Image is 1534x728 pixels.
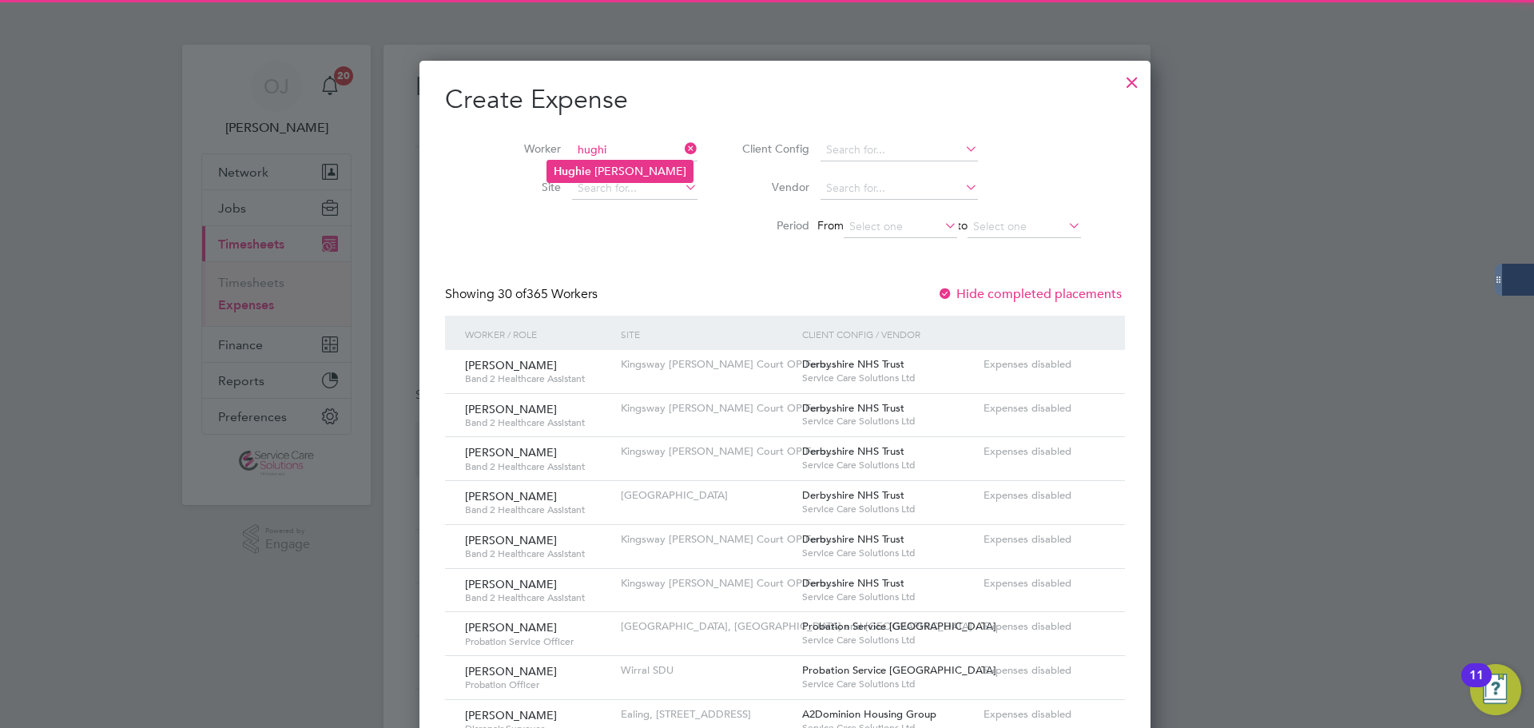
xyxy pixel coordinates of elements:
label: Hide completed placements [937,286,1122,302]
span: Service Care Solutions Ltd [802,634,976,646]
input: Search for... [821,139,978,161]
span: Kingsway [PERSON_NAME] Court OP Fem… [621,576,836,590]
span: Probation Service [GEOGRAPHIC_DATA] [802,663,996,677]
span: Kingsway [PERSON_NAME] Court OP Fem… [621,444,836,458]
span: [PERSON_NAME] [465,489,557,503]
h2: Create Expense [445,83,1125,117]
span: [PERSON_NAME] [465,358,557,372]
input: Search for... [821,177,978,200]
span: Derbyshire NHS Trust [802,488,904,502]
span: Probation Service Officer [465,635,609,648]
b: Hughi [554,165,585,178]
div: Worker / Role [461,316,617,352]
span: 30 of [498,286,527,302]
span: Band 2 Healthcare Assistant [465,372,609,385]
span: [PERSON_NAME] [465,402,557,416]
div: 11 [1469,675,1484,696]
span: Expenses disabled [984,663,1071,677]
span: [PERSON_NAME] [465,708,557,722]
span: Expenses disabled [984,444,1071,458]
li: e [PERSON_NAME] [547,161,693,182]
span: Expenses disabled [984,707,1071,721]
input: Search for... [572,139,697,161]
input: Select one [968,216,1081,238]
span: A2Dominion Housing Group [802,707,936,721]
span: Service Care Solutions Ltd [802,459,976,471]
li: From to [717,208,1101,246]
span: Service Care Solutions Ltd [802,547,976,559]
div: Site [617,316,798,352]
span: Probation Service [GEOGRAPHIC_DATA] [802,619,996,633]
label: Client Config [737,141,809,156]
label: Vendor [737,180,809,194]
span: Expenses disabled [984,357,1071,371]
span: Wirral SDU [621,663,674,677]
span: Derbyshire NHS Trust [802,401,904,415]
span: [GEOGRAPHIC_DATA], [GEOGRAPHIC_DATA] and [GEOGRAPHIC_DATA] [621,619,972,633]
span: Band 2 Healthcare Assistant [465,416,609,429]
span: Derbyshire NHS Trust [802,444,904,458]
span: Service Care Solutions Ltd [802,591,976,603]
span: Band 2 Healthcare Assistant [465,547,609,560]
span: Service Care Solutions Ltd [802,372,976,384]
span: [GEOGRAPHIC_DATA] [621,488,728,502]
span: Derbyshire NHS Trust [802,576,904,590]
span: Kingsway [PERSON_NAME] Court OP Fem… [621,401,836,415]
span: Kingsway [PERSON_NAME] Court OP Fem… [621,532,836,546]
span: [PERSON_NAME] [465,445,557,459]
span: Expenses disabled [984,532,1071,546]
span: Band 2 Healthcare Assistant [465,503,609,516]
span: [PERSON_NAME] [465,533,557,547]
span: Derbyshire NHS Trust [802,532,904,546]
div: Client Config / Vendor [798,316,980,352]
span: Probation Officer [465,678,609,691]
span: Kingsway [PERSON_NAME] Court OP Fem… [621,357,836,371]
label: Period [737,218,809,233]
label: Worker [489,141,561,156]
label: Site [489,180,561,194]
span: [PERSON_NAME] [465,577,557,591]
div: Showing [445,286,601,303]
span: Expenses disabled [984,619,1071,633]
span: Derbyshire NHS Trust [802,357,904,371]
span: Expenses disabled [984,401,1071,415]
span: [PERSON_NAME] [465,664,557,678]
span: Band 2 Healthcare Assistant [465,460,609,473]
input: Select one [844,216,957,238]
span: Ealing, [STREET_ADDRESS] [621,707,751,721]
span: Expenses disabled [984,488,1071,502]
span: [PERSON_NAME] [465,620,557,635]
span: Service Care Solutions Ltd [802,415,976,428]
span: 365 Workers [498,286,598,302]
span: Service Care Solutions Ltd [802,678,976,690]
span: Expenses disabled [984,576,1071,590]
input: Search for... [572,177,697,200]
button: Open Resource Center, 11 new notifications [1470,664,1521,715]
span: Service Care Solutions Ltd [802,503,976,515]
span: Band 2 Healthcare Assistant [465,591,609,604]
